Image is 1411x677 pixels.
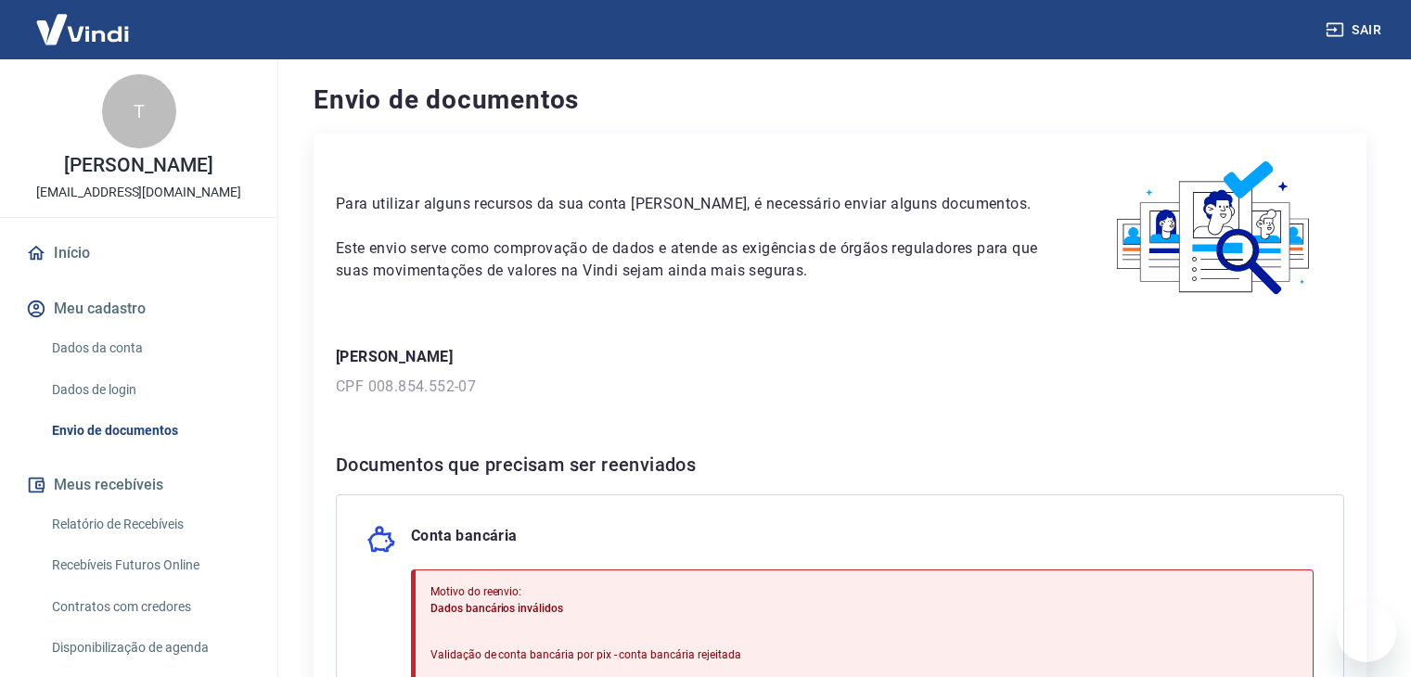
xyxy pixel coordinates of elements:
[336,376,1344,398] p: CPF 008.854.552-07
[336,193,1041,215] p: Para utilizar alguns recursos da sua conta [PERSON_NAME], é necessário enviar alguns documentos.
[1085,156,1344,301] img: waiting_documents.41d9841a9773e5fdf392cede4d13b617.svg
[430,646,741,663] p: Validação de conta bancária por pix - conta bancária rejeitada
[22,288,255,329] button: Meu cadastro
[45,329,255,367] a: Dados da conta
[336,237,1041,282] p: Este envio serve como comprovação de dados e atende as exigências de órgãos reguladores para que ...
[45,412,255,450] a: Envio de documentos
[45,505,255,543] a: Relatório de Recebíveis
[22,1,143,57] img: Vindi
[430,583,741,600] p: Motivo do reenvio:
[1337,603,1396,662] iframe: Botão para abrir a janela de mensagens
[45,588,255,626] a: Contratos com credores
[45,629,255,667] a: Disponibilização de agenda
[36,183,241,202] p: [EMAIL_ADDRESS][DOMAIN_NAME]
[64,156,212,175] p: [PERSON_NAME]
[45,546,255,584] a: Recebíveis Futuros Online
[102,74,176,148] div: T
[336,346,1344,368] p: [PERSON_NAME]
[336,450,1344,479] h6: Documentos que precisam ser reenviados
[366,525,396,555] img: money_pork.0c50a358b6dafb15dddc3eea48f23780.svg
[430,602,563,615] span: Dados bancários inválidos
[411,525,518,555] p: Conta bancária
[314,82,1366,119] h4: Envio de documentos
[1322,13,1389,47] button: Sair
[22,233,255,274] a: Início
[45,371,255,409] a: Dados de login
[22,465,255,505] button: Meus recebíveis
